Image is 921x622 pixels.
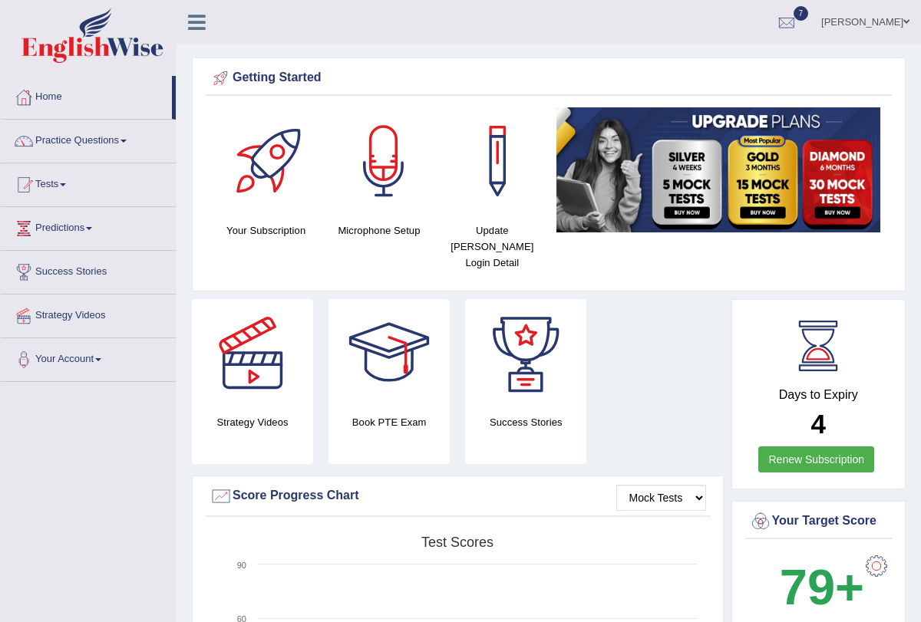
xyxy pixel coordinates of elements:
a: Strategy Videos [1,295,176,333]
div: Score Progress Chart [210,485,706,508]
a: Predictions [1,207,176,245]
h4: Microphone Setup [330,222,427,239]
tspan: Test scores [421,535,494,550]
a: Renew Subscription [758,446,874,472]
b: 79+ [780,559,864,615]
a: Your Account [1,338,176,377]
a: Tests [1,163,176,202]
div: Your Target Score [749,510,889,533]
b: 4 [811,409,826,439]
text: 90 [237,561,246,570]
h4: Strategy Videos [192,414,313,430]
h4: Success Stories [465,414,586,430]
a: Success Stories [1,251,176,289]
span: 7 [794,6,809,21]
a: Practice Questions [1,120,176,158]
h4: Update [PERSON_NAME] Login Detail [444,222,541,271]
div: Getting Started [210,67,888,90]
h4: Book PTE Exam [328,414,450,430]
img: small5.jpg [556,107,880,232]
h4: Your Subscription [217,222,315,239]
h4: Days to Expiry [749,388,889,402]
a: Home [1,76,172,114]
